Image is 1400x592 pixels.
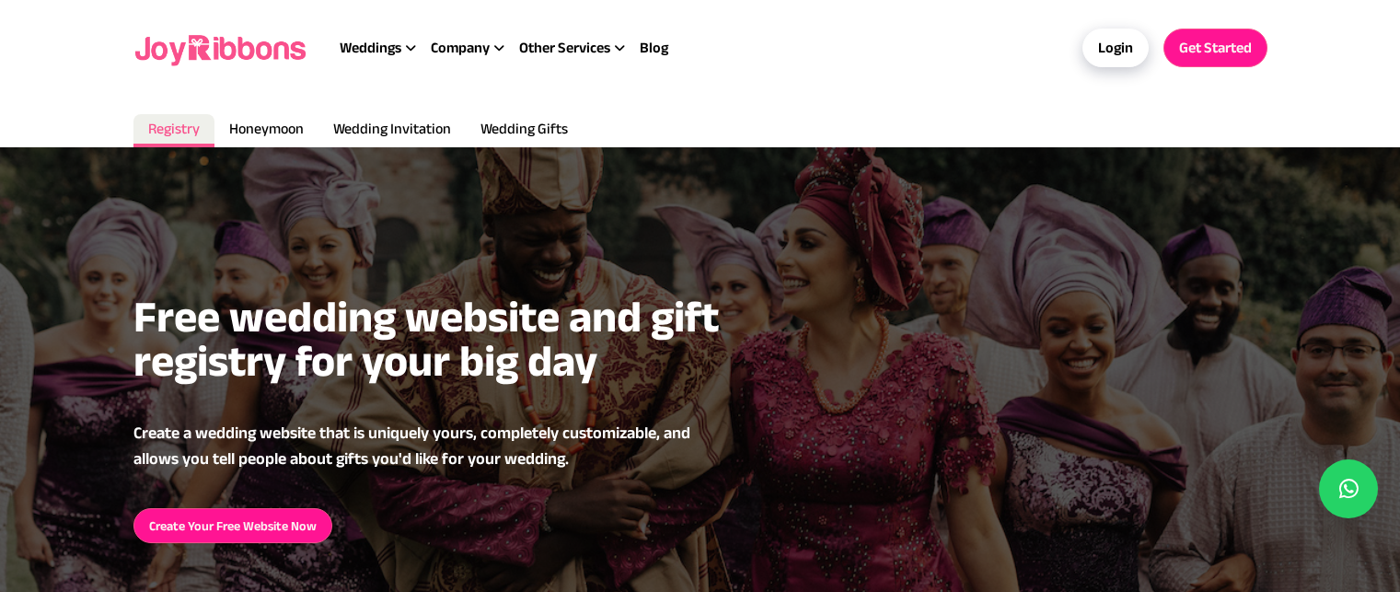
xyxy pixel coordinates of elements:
h2: Free wedding website and gift registry for your big day [133,295,796,383]
div: Weddings [340,37,431,59]
a: Login [1082,29,1149,67]
span: Wedding Gifts [480,121,568,136]
a: Create Your Free Website Now [133,508,332,543]
div: Other Services [519,37,640,59]
a: Wedding Gifts [466,114,583,147]
a: Get Started [1163,29,1267,67]
span: Honeymoon [229,121,304,136]
a: Honeymoon [214,114,318,147]
a: Blog [640,37,668,59]
img: joyribbons logo [133,18,310,77]
div: Company [431,37,519,59]
a: Registry [133,114,214,147]
a: Wedding Invitation [318,114,466,147]
span: Registry [148,121,200,136]
p: Create a wedding website that is uniquely yours, completely customizable, and allows you tell peo... [133,420,723,471]
span: Wedding Invitation [333,121,451,136]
